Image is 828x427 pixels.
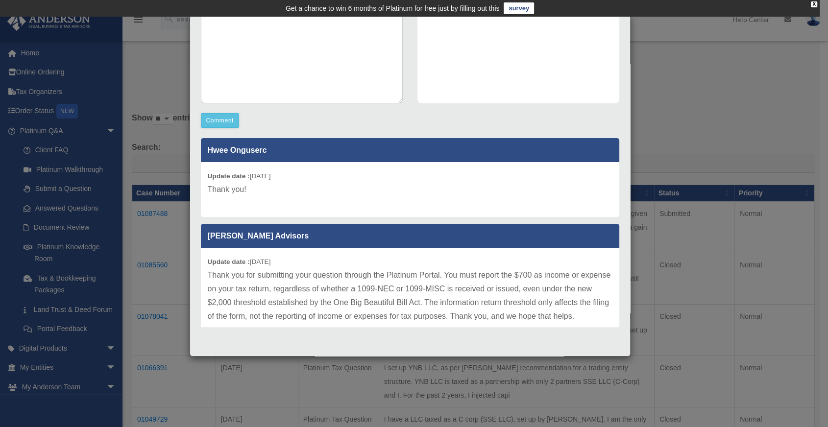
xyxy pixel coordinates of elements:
small: [DATE] [208,172,271,180]
small: [DATE] [208,258,271,265]
p: Thank you for submitting your question through the Platinum Portal. You must report the $700 as i... [208,268,612,323]
b: Update date : [208,258,250,265]
a: survey [504,2,534,14]
button: Comment [201,113,240,128]
p: Thank you! [208,183,612,196]
p: [PERSON_NAME] Advisors [201,224,619,248]
div: close [811,1,817,7]
b: Update date : [208,172,250,180]
p: Hwee Onguserc [201,138,619,162]
div: Get a chance to win 6 months of Platinum for free just by filling out this [286,2,500,14]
